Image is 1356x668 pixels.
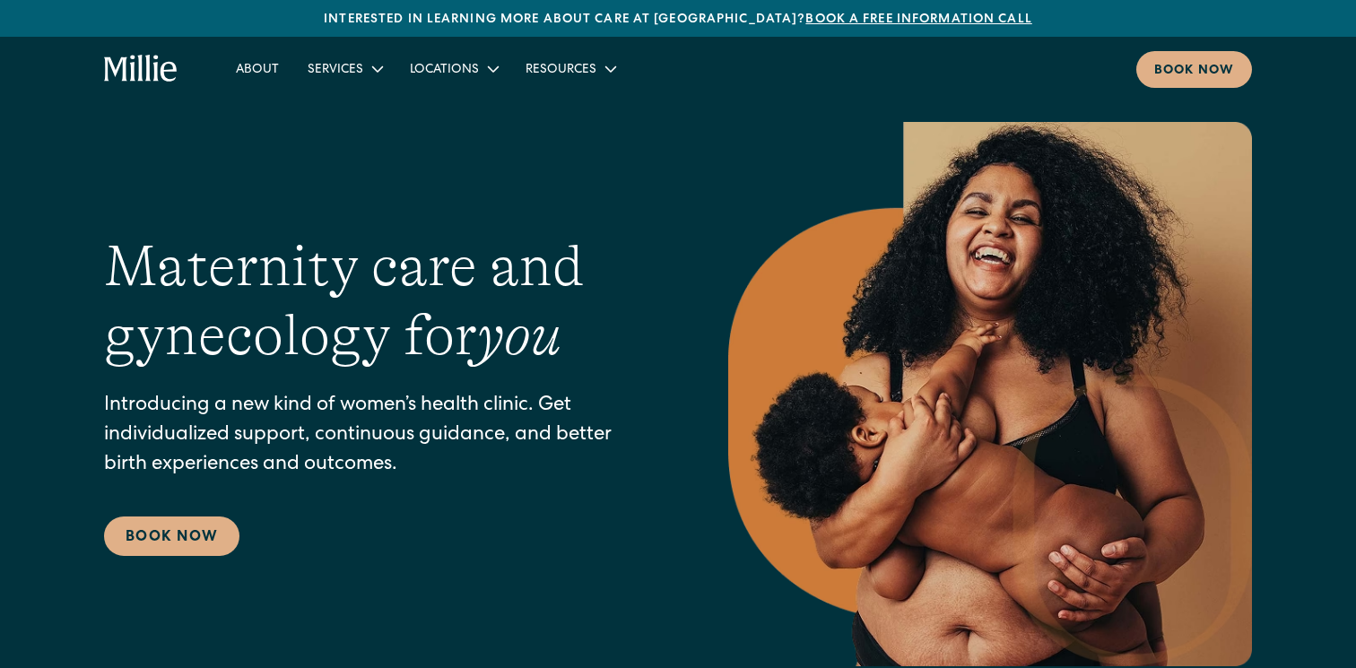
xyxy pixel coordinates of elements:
div: Resources [526,61,596,80]
h1: Maternity care and gynecology for [104,232,656,370]
div: Services [293,54,395,83]
a: Book now [1136,51,1252,88]
a: About [222,54,293,83]
img: Smiling mother with her baby in arms, celebrating body positivity and the nurturing bond of postp... [728,122,1252,666]
div: Resources [511,54,629,83]
p: Introducing a new kind of women’s health clinic. Get individualized support, continuous guidance,... [104,392,656,481]
em: you [477,303,561,368]
div: Locations [410,61,479,80]
div: Locations [395,54,511,83]
div: Book now [1154,62,1234,81]
a: home [104,55,178,83]
a: Book Now [104,516,239,556]
a: Book a free information call [805,13,1031,26]
div: Services [308,61,363,80]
